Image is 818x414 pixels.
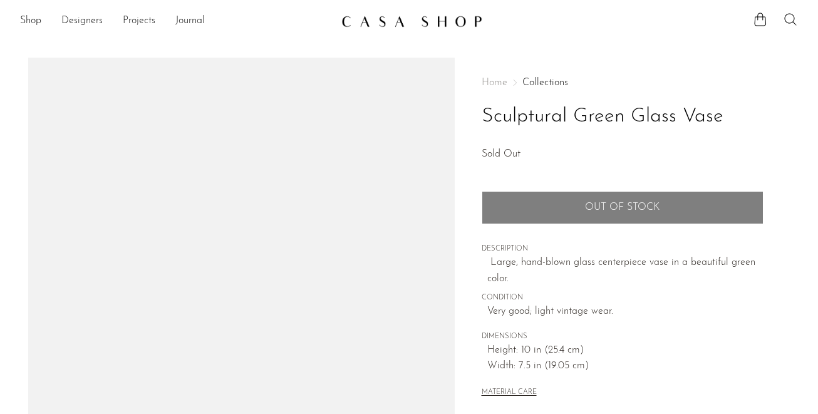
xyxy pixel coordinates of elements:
[522,78,568,88] a: Collections
[487,358,764,375] span: Width: 7.5 in (19.05 cm)
[482,78,764,88] nav: Breadcrumbs
[482,149,520,159] span: Sold Out
[20,11,331,32] ul: NEW HEADER MENU
[175,13,205,29] a: Journal
[482,101,764,133] h1: Sculptural Green Glass Vase
[487,304,764,320] span: Very good; light vintage wear.
[482,78,507,88] span: Home
[20,13,41,29] a: Shop
[123,13,155,29] a: Projects
[20,11,331,32] nav: Desktop navigation
[487,343,764,359] span: Height: 10 in (25.4 cm)
[585,202,660,214] span: Out of stock
[487,255,764,287] p: Large, hand-blown glass centerpiece vase in a beautiful green color.
[482,191,764,224] button: Add to cart
[482,388,537,398] button: MATERIAL CARE
[482,244,764,255] span: DESCRIPTION
[482,331,764,343] span: DIMENSIONS
[61,13,103,29] a: Designers
[482,292,764,304] span: CONDITION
